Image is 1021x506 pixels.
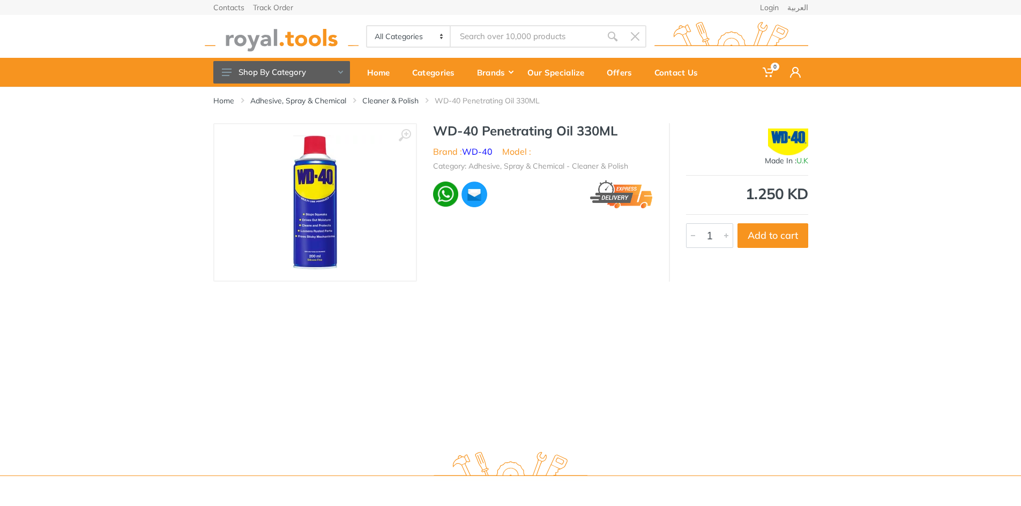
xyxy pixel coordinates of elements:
[433,161,628,172] li: Category: Adhesive, Spray & Chemical - Cleaner & Polish
[213,61,350,84] button: Shop By Category
[213,95,808,106] nav: breadcrumb
[433,123,653,139] h1: WD-40 Penetrating Oil 330ML
[360,61,405,84] div: Home
[367,26,451,47] select: Category
[460,180,488,208] img: ma.webp
[520,58,599,87] a: Our Specialize
[405,58,469,87] a: Categories
[362,95,419,106] a: Cleaner & Polish
[405,61,469,84] div: Categories
[686,186,808,201] div: 1.250 KD
[213,4,244,11] a: Contacts
[599,61,647,84] div: Offers
[590,180,652,208] img: express.png
[737,223,808,248] button: Add to cart
[451,25,601,48] input: Site search
[205,22,359,51] img: royal.tools Logo
[469,61,520,84] div: Brands
[599,58,647,87] a: Offers
[250,95,346,106] a: Adhesive, Spray & Chemical
[435,95,556,106] li: WD-40 Penetrating Oil 330ML
[462,146,493,157] a: WD-40
[787,4,808,11] a: العربية
[360,58,405,87] a: Home
[686,155,808,167] div: Made In :
[768,129,808,155] img: WD-40
[760,4,779,11] a: Login
[253,4,293,11] a: Track Order
[647,58,713,87] a: Contact Us
[434,452,587,481] img: royal.tools Logo
[248,135,382,269] img: Royal Tools - WD-40 Penetrating Oil 330ML
[755,58,782,87] a: 0
[213,95,234,106] a: Home
[796,156,808,165] span: U.K
[520,61,599,84] div: Our Specialize
[654,22,808,51] img: royal.tools Logo
[433,182,458,207] img: wa.webp
[502,145,531,158] li: Model :
[433,145,493,158] li: Brand :
[647,61,713,84] div: Contact Us
[771,63,779,71] span: 0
